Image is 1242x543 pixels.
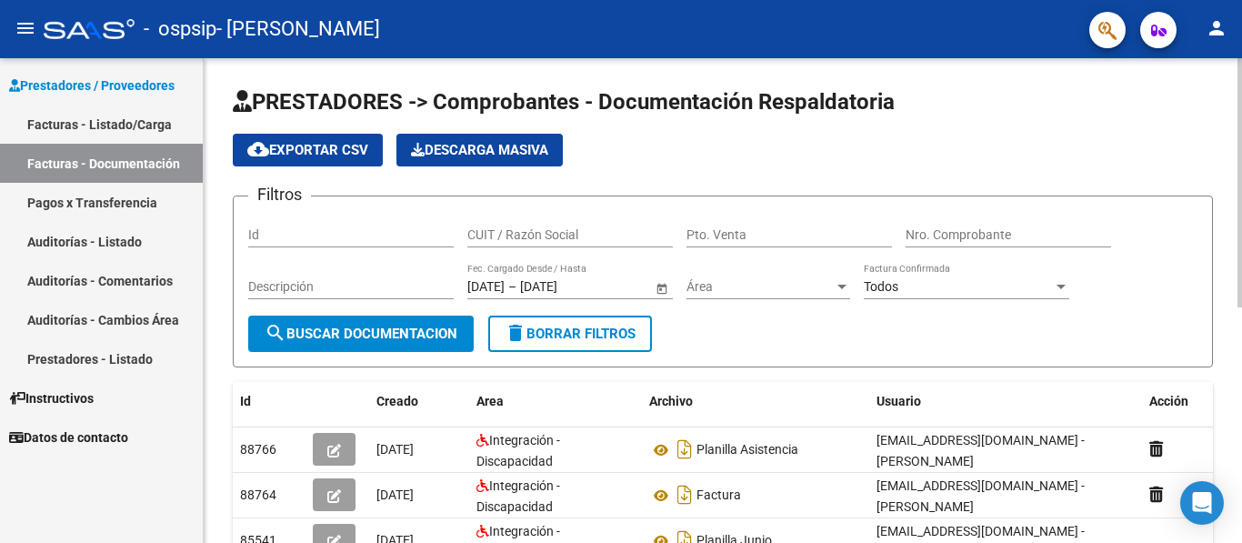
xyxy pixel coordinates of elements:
[240,442,276,457] span: 88766
[505,326,636,342] span: Borrar Filtros
[376,394,418,408] span: Creado
[876,433,1085,468] span: [EMAIL_ADDRESS][DOMAIN_NAME] - [PERSON_NAME]
[652,278,671,297] button: Open calendar
[696,443,798,458] span: Planilla Asistencia
[642,382,869,421] datatable-header-cell: Archivo
[508,279,516,295] span: –
[686,279,834,295] span: Área
[520,279,609,295] input: End date
[673,480,696,509] i: Descargar documento
[876,478,1085,514] span: [EMAIL_ADDRESS][DOMAIN_NAME] - [PERSON_NAME]
[248,182,311,207] h3: Filtros
[376,442,414,457] span: [DATE]
[1206,17,1227,39] mat-icon: person
[876,394,921,408] span: Usuario
[369,382,469,421] datatable-header-cell: Creado
[864,279,898,294] span: Todos
[505,322,526,344] mat-icon: delete
[649,394,693,408] span: Archivo
[476,394,504,408] span: Area
[240,488,276,502] span: 88764
[376,488,414,502] span: [DATE]
[216,9,380,49] span: - [PERSON_NAME]
[1142,382,1233,421] datatable-header-cell: Acción
[411,142,548,158] span: Descarga Masiva
[233,134,383,166] button: Exportar CSV
[9,388,94,408] span: Instructivos
[9,427,128,447] span: Datos de contacto
[265,326,457,342] span: Buscar Documentacion
[240,394,251,408] span: Id
[467,279,505,295] input: Start date
[696,488,741,503] span: Factura
[469,382,642,421] datatable-header-cell: Area
[1180,481,1224,525] div: Open Intercom Messenger
[265,322,286,344] mat-icon: search
[247,142,368,158] span: Exportar CSV
[1149,394,1188,408] span: Acción
[396,134,563,166] button: Descarga Masiva
[248,316,474,352] button: Buscar Documentacion
[476,433,560,468] span: Integración - Discapacidad
[9,75,175,96] span: Prestadores / Proveedores
[233,89,895,115] span: PRESTADORES -> Comprobantes - Documentación Respaldatoria
[673,435,696,464] i: Descargar documento
[15,17,36,39] mat-icon: menu
[233,382,305,421] datatable-header-cell: Id
[488,316,652,352] button: Borrar Filtros
[247,138,269,160] mat-icon: cloud_download
[476,478,560,514] span: Integración - Discapacidad
[869,382,1142,421] datatable-header-cell: Usuario
[396,134,563,166] app-download-masive: Descarga masiva de comprobantes (adjuntos)
[144,9,216,49] span: - ospsip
